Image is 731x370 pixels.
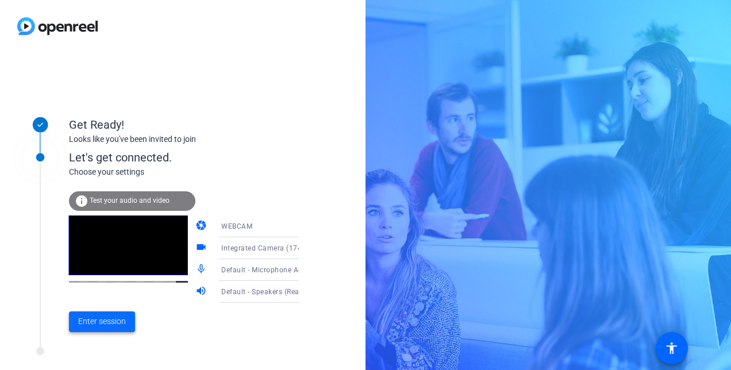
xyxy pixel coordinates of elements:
[665,341,679,355] mat-icon: accessibility
[195,219,209,233] mat-icon: camera
[195,285,209,299] mat-icon: volume_up
[78,315,126,327] span: Enter session
[69,166,322,178] div: Choose your settings
[69,149,322,166] div: Let's get connected.
[90,196,170,205] span: Test your audio and video
[69,133,299,145] div: Looks like you've been invited to join
[195,241,209,255] mat-icon: videocam
[221,265,506,274] span: Default - Microphone Array (Intel® Smart Sound Technology for Digital Microphones)
[221,222,252,230] span: WEBCAM
[221,287,345,296] span: Default - Speakers (Realtek(R) Audio)
[69,311,135,332] button: Enter session
[221,243,326,252] span: Integrated Camera (174f:2454)
[69,116,299,133] div: Get Ready!
[195,263,209,277] mat-icon: mic_none
[75,194,89,208] mat-icon: info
